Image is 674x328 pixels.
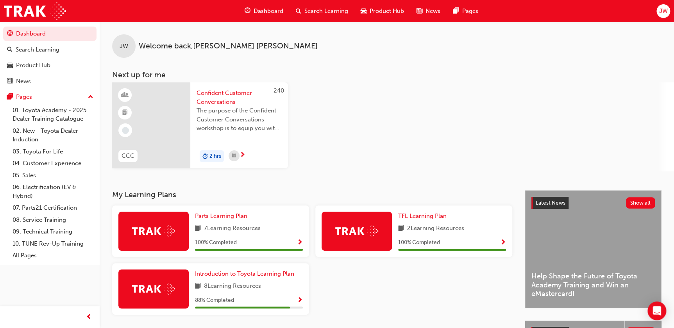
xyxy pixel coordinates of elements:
[447,3,484,19] a: pages-iconPages
[86,312,92,322] span: prev-icon
[3,58,97,73] a: Product Hub
[9,169,97,182] a: 05. Sales
[195,282,201,291] span: book-icon
[9,214,97,226] a: 08. Service Training
[195,224,201,234] span: book-icon
[398,224,404,234] span: book-icon
[16,45,59,54] div: Search Learning
[425,7,440,16] span: News
[398,212,450,221] a: TFL Learning Plan
[647,301,666,320] div: Open Intercom Messenger
[500,238,506,248] button: Show Progress
[238,3,290,19] a: guage-iconDashboard
[204,282,261,291] span: 8 Learning Resources
[9,250,97,262] a: All Pages
[197,89,282,106] span: Confident Customer Conversations
[500,239,506,246] span: Show Progress
[335,225,378,237] img: Trak
[16,77,31,86] div: News
[410,3,447,19] a: news-iconNews
[132,283,175,295] img: Trak
[304,7,348,16] span: Search Learning
[398,238,440,247] span: 100 % Completed
[536,200,565,206] span: Latest News
[626,197,655,209] button: Show all
[9,146,97,158] a: 03. Toyota For Life
[3,27,97,41] a: Dashboard
[122,90,128,100] span: learningResourceType_INSTRUCTOR_LED-icon
[88,92,93,102] span: up-icon
[407,224,464,234] span: 2 Learning Resources
[232,151,236,161] span: calendar-icon
[195,270,294,277] span: Introduction to Toyota Learning Plan
[197,106,282,133] span: The purpose of the Confident Customer Conversations workshop is to equip you with tools to commun...
[462,7,478,16] span: Pages
[3,74,97,89] a: News
[3,25,97,90] button: DashboardSearch LearningProduct HubNews
[195,238,237,247] span: 100 % Completed
[209,152,221,161] span: 2 hrs
[354,3,410,19] a: car-iconProduct Hub
[370,7,404,16] span: Product Hub
[195,212,247,219] span: Parts Learning Plan
[297,297,303,304] span: Show Progress
[120,42,128,51] span: JW
[531,197,655,209] a: Latest NewsShow all
[195,269,297,278] a: Introduction to Toyota Learning Plan
[7,94,13,101] span: pages-icon
[122,152,134,160] span: CCC
[9,181,97,202] a: 06. Electrification (EV & Hybrid)
[7,62,13,69] span: car-icon
[9,104,97,125] a: 01. Toyota Academy - 2025 Dealer Training Catalogue
[7,78,13,85] span: news-icon
[3,90,97,104] button: Pages
[656,4,670,18] button: JW
[122,127,129,134] span: learningRecordVerb_NONE-icon
[245,6,250,16] span: guage-icon
[4,2,66,20] img: Trak
[132,225,175,237] img: Trak
[9,238,97,250] a: 10. TUNE Rev-Up Training
[112,190,512,199] h3: My Learning Plans
[274,87,284,94] span: 240
[361,6,366,16] span: car-icon
[9,157,97,169] a: 04. Customer Experience
[202,151,208,161] span: duration-icon
[9,125,97,146] a: 02. New - Toyota Dealer Induction
[659,7,667,16] span: JW
[122,108,128,118] span: booktick-icon
[100,70,674,79] h3: Next up for me
[290,3,354,19] a: search-iconSearch Learning
[7,46,13,53] span: search-icon
[139,42,318,51] span: Welcome back , [PERSON_NAME] [PERSON_NAME]
[9,226,97,238] a: 09. Technical Training
[112,82,288,168] a: 240CCCConfident Customer ConversationsThe purpose of the Confident Customer Conversations worksho...
[531,272,655,298] span: Help Shape the Future of Toyota Academy Training and Win an eMastercard!
[254,7,283,16] span: Dashboard
[398,212,447,219] span: TFL Learning Plan
[417,6,422,16] span: news-icon
[16,93,32,102] div: Pages
[296,6,301,16] span: search-icon
[204,224,261,234] span: 7 Learning Resources
[7,30,13,37] span: guage-icon
[453,6,459,16] span: pages-icon
[297,238,303,248] button: Show Progress
[525,190,661,308] a: Latest NewsShow allHelp Shape the Future of Toyota Academy Training and Win an eMastercard!
[3,43,97,57] a: Search Learning
[16,61,50,70] div: Product Hub
[195,212,250,221] a: Parts Learning Plan
[9,202,97,214] a: 07. Parts21 Certification
[195,296,234,305] span: 88 % Completed
[297,239,303,246] span: Show Progress
[240,152,245,159] span: next-icon
[297,296,303,305] button: Show Progress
